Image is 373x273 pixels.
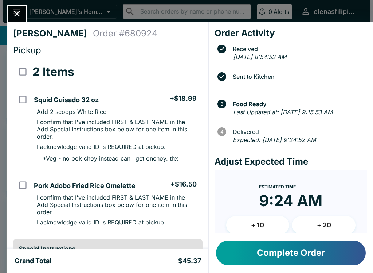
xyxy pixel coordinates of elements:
[37,155,178,162] p: * Veg - no bok choy instead can I get onchoy. thx
[93,28,158,39] h4: Order # 680924
[215,156,367,167] h4: Adjust Expected Time
[229,73,367,80] span: Sent to Kitchen
[37,219,166,226] p: I acknowledge valid ID is REQUIRED at pickup.
[37,108,106,115] p: Add 2 scoops White Rice
[220,101,223,107] text: 3
[32,65,74,79] h3: 2 Items
[233,108,333,116] em: Last Updated at: [DATE] 9:15:53 AM
[13,45,41,55] span: Pickup
[259,184,296,189] span: Estimated Time
[233,53,286,61] em: [DATE] 8:54:52 AM
[37,194,196,216] p: I confirm that I've included FIRST & LAST NAME in the Add Special Instructions box below for one ...
[13,28,93,39] h4: [PERSON_NAME]
[8,6,26,22] button: Close
[229,101,367,107] span: Food Ready
[34,181,136,190] h5: Pork Adobo Fried Rice Omelette
[229,128,367,135] span: Delivered
[226,216,290,234] button: + 10
[259,191,322,210] time: 9:24 AM
[34,96,99,104] h5: Squid Guisado 32 oz
[37,118,196,140] p: I confirm that I've included FIRST & LAST NAME in the Add Special Instructions box below for one ...
[37,143,166,150] p: I acknowledge valid ID is REQUIRED at pickup.
[229,46,367,52] span: Received
[215,28,367,39] h4: Order Activity
[170,94,197,103] h5: + $18.99
[233,136,316,143] em: Expected: [DATE] 9:24:52 AM
[292,216,356,234] button: + 20
[170,180,197,189] h5: + $16.50
[178,257,201,265] h5: $45.37
[19,245,197,252] h6: Special Instructions
[15,257,51,265] h5: Grand Total
[13,59,203,233] table: orders table
[220,129,223,135] text: 4
[216,241,366,265] button: Complete Order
